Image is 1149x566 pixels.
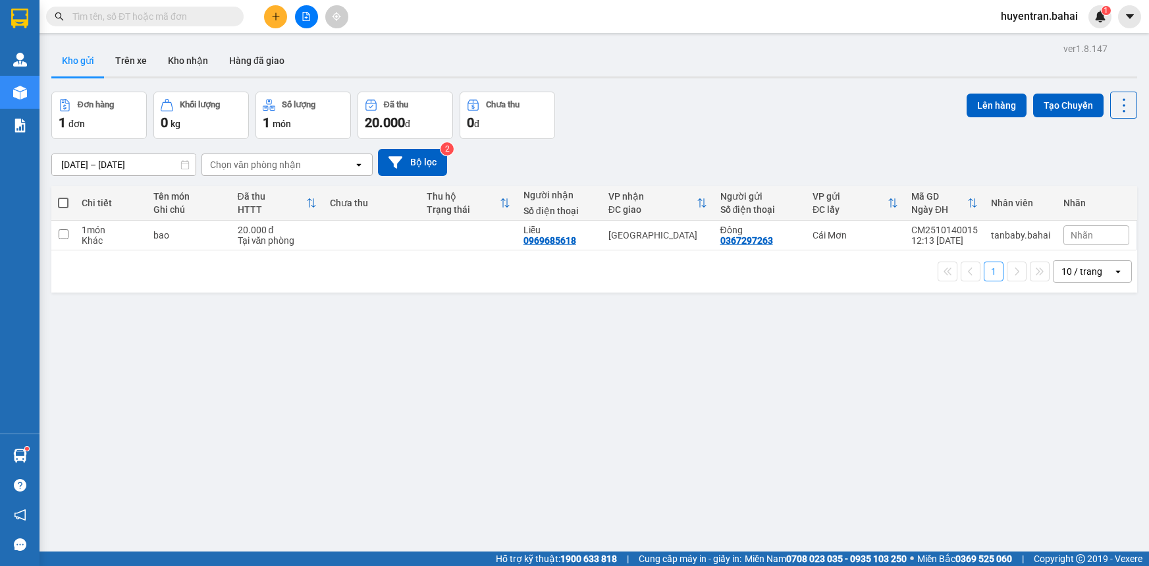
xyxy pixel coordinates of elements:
button: Kho gửi [51,45,105,76]
div: Ngày ĐH [911,204,967,215]
div: Chi tiết [82,198,140,208]
button: aim [325,5,348,28]
sup: 1 [25,447,29,451]
button: Lên hàng [967,94,1027,117]
th: Toggle SortBy [806,186,905,221]
span: Nhãn [1071,230,1093,241]
img: icon-new-feature [1094,11,1106,22]
input: Tìm tên, số ĐT hoặc mã đơn [72,9,228,24]
button: Chưa thu0đ [460,92,555,139]
div: Đông [720,225,799,235]
button: Kho nhận [157,45,219,76]
div: 1 món [82,225,140,235]
div: Chưa thu [486,100,520,109]
div: tanbaby.bahai [991,230,1050,241]
span: ⚪️ [910,556,914,561]
div: Người gửi [720,191,799,202]
span: 20.000 [365,115,405,130]
span: copyright [1076,554,1085,563]
span: 1 [1104,6,1108,15]
svg: open [1113,266,1123,277]
div: VP gửi [813,191,888,202]
span: đ [405,119,410,129]
div: HTTT [238,204,306,215]
button: Khối lượng0kg [153,92,249,139]
span: huyentran.bahai [990,8,1088,24]
div: Thu hộ [427,191,500,202]
div: 0367297263 [720,235,773,246]
button: plus [264,5,287,28]
div: Liễu [523,225,595,235]
span: món [273,119,291,129]
div: Ghi chú [153,204,224,215]
span: search [55,12,64,21]
span: file-add [302,12,311,21]
span: 1 [59,115,66,130]
span: caret-down [1124,11,1136,22]
div: Đơn hàng [78,100,114,109]
img: warehouse-icon [13,86,27,99]
div: ĐC lấy [813,204,888,215]
strong: 0708 023 035 - 0935 103 250 [786,553,907,564]
div: Người nhận [523,190,595,200]
span: 1 [263,115,270,130]
span: đ [474,119,479,129]
div: Khối lượng [180,100,220,109]
th: Toggle SortBy [602,186,714,221]
div: 20.000 đ [238,225,317,235]
span: message [14,538,26,551]
th: Toggle SortBy [905,186,984,221]
div: 10 / trang [1061,265,1102,278]
button: Trên xe [105,45,157,76]
div: CM2510140015 [911,225,978,235]
span: Hỗ trợ kỹ thuật: [496,552,617,566]
button: Đã thu20.000đ [358,92,453,139]
div: VP nhận [608,191,697,202]
div: bao [153,230,224,241]
span: kg [171,119,180,129]
th: Toggle SortBy [231,186,323,221]
sup: 2 [441,142,454,156]
button: caret-down [1118,5,1141,28]
img: warehouse-icon [13,449,27,463]
div: Số điện thoại [523,206,595,216]
div: ĐC giao [608,204,697,215]
span: question-circle [14,479,26,492]
strong: 1900 633 818 [560,553,617,564]
button: Số lượng1món [255,92,351,139]
div: Mã GD [911,191,967,202]
div: Tại văn phòng [238,235,317,246]
span: Cung cấp máy in - giấy in: [639,552,741,566]
div: Đã thu [238,191,306,202]
div: ver 1.8.147 [1063,42,1108,56]
button: Bộ lọc [378,149,447,176]
div: [GEOGRAPHIC_DATA] [608,230,707,241]
div: 12:13 [DATE] [911,235,978,246]
div: Khác [82,235,140,246]
div: Số điện thoại [720,204,799,215]
sup: 1 [1102,6,1111,15]
div: Số lượng [282,100,315,109]
div: Chọn văn phòng nhận [210,158,301,171]
div: Cái Mơn [813,230,898,241]
span: Miền Nam [745,552,907,566]
span: | [1022,552,1024,566]
img: warehouse-icon [13,53,27,67]
span: đơn [68,119,85,129]
input: Select a date range. [52,154,196,175]
div: 0969685618 [523,235,576,246]
span: 0 [467,115,474,130]
button: Đơn hàng1đơn [51,92,147,139]
img: logo-vxr [11,9,28,28]
span: | [627,552,629,566]
span: aim [332,12,341,21]
span: Miền Bắc [917,552,1012,566]
span: plus [271,12,281,21]
span: notification [14,509,26,521]
div: Nhãn [1063,198,1129,208]
svg: open [354,159,364,170]
img: solution-icon [13,119,27,132]
div: Chưa thu [330,198,414,208]
th: Toggle SortBy [420,186,517,221]
button: file-add [295,5,318,28]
